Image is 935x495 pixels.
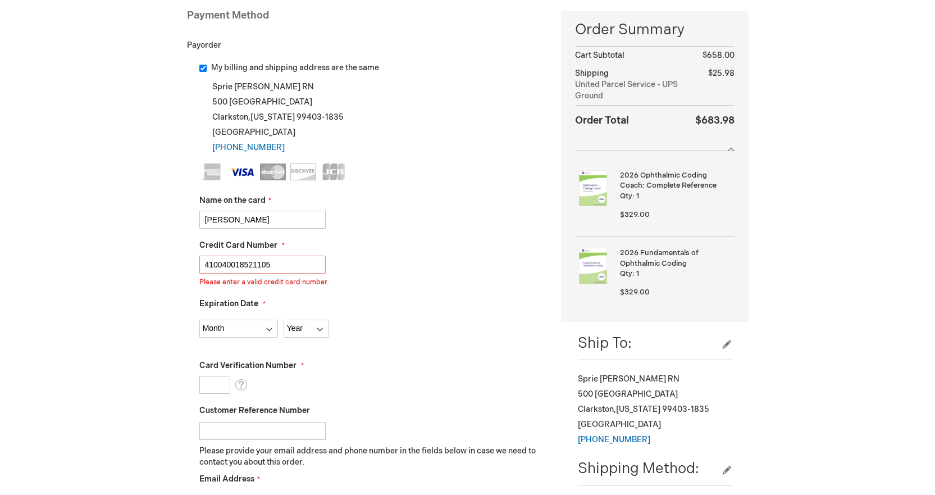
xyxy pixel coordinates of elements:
span: [US_STATE] [250,112,295,122]
span: $25.98 [708,69,735,78]
span: Customer Reference Number [199,406,310,415]
span: Shipping Method: [578,460,699,478]
span: Expiration Date [199,299,258,308]
input: Card Verification Number [199,376,230,394]
span: $683.98 [695,115,735,126]
span: Qty [620,192,632,201]
span: 1 [636,192,639,201]
th: Cart Subtotal [575,47,694,65]
span: 1 [636,269,639,278]
div: Sprie [PERSON_NAME] RN 500 [GEOGRAPHIC_DATA] Clarkston , 99403-1835 [GEOGRAPHIC_DATA] [199,79,545,155]
span: Credit Card Number [199,240,277,250]
img: Discover [290,164,316,180]
span: Qty [620,269,632,278]
span: My billing and shipping address are the same [211,63,379,72]
span: [US_STATE] [616,405,660,414]
strong: 2026 Ophthalmic Coding Coach: Complete Reference [620,170,731,191]
input: Credit Card Number [199,256,326,274]
img: American Express [199,164,225,180]
span: $658.00 [703,51,735,60]
img: JCB [321,164,346,180]
span: Payorder [187,40,221,50]
span: $329.00 [620,210,650,219]
a: [PHONE_NUMBER] [212,143,285,152]
span: Ship To: [578,335,632,352]
img: Visa [230,164,256,180]
img: MasterCard [260,164,286,180]
span: Name on the card [199,196,266,205]
img: 2026 Ophthalmic Coding Coach: Complete Reference [575,170,611,206]
strong: Order Total [575,112,629,128]
p: Please provide your email address and phone number in the fields below in case we need to contact... [199,446,545,468]
img: 2026 Fundamentals of Ophthalmic Coding [575,248,611,284]
span: United Parcel Service - UPS Ground [575,79,694,102]
div: Payment Method [187,8,545,29]
span: Card Verification Number [199,361,297,370]
strong: 2026 Fundamentals of Ophthalmic Coding [620,248,731,269]
div: Please enter a valid credit card number. [199,278,545,287]
span: Email Address [199,474,254,484]
div: Sprie [PERSON_NAME] RN 500 [GEOGRAPHIC_DATA] Clarkston , 99403-1835 [GEOGRAPHIC_DATA] [578,371,731,447]
a: [PHONE_NUMBER] [578,435,650,444]
span: Order Summary [575,20,734,46]
span: $329.00 [620,288,650,297]
span: Shipping [575,69,609,78]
